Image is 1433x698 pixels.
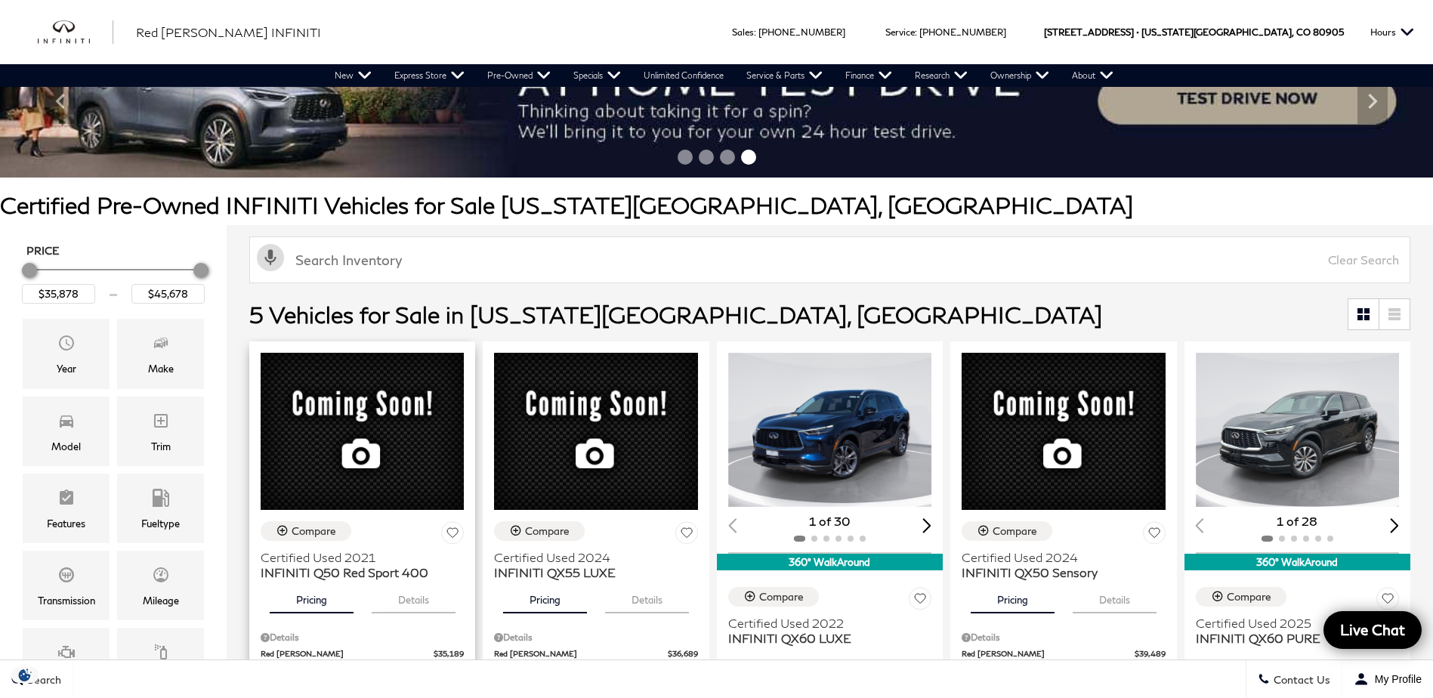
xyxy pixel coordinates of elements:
span: Sales [732,26,754,38]
span: Certified Used 2025 [1196,616,1388,631]
span: Red [PERSON_NAME] [494,648,667,659]
span: $35,189 [434,648,464,659]
div: Pricing Details - INFINITI Q50 Red Sport 400 [261,631,464,644]
div: Fueltype [141,515,180,532]
div: Previous [45,79,76,124]
img: 2022 INFINITI QX60 LUXE 1 [728,353,934,507]
a: Certified Used 2024INFINITI QX55 LUXE [494,550,697,580]
img: INFINITI [38,20,113,45]
section: Click to Open Cookie Consent Modal [8,667,42,683]
a: Specials [562,64,632,87]
div: 360° WalkAround [717,554,943,570]
div: Transmission [38,592,95,609]
span: Model [57,408,76,438]
div: Pricing Details - INFINITI QX55 LUXE [494,631,697,644]
button: Save Vehicle [441,521,464,549]
a: Certified Used 2025INFINITI QX60 PURE [1196,616,1399,646]
button: Save Vehicle [909,587,931,615]
a: Red [PERSON_NAME] $36,689 [494,648,697,659]
a: Certified Used 2021INFINITI Q50 Red Sport 400 [261,550,464,580]
div: Year [57,360,76,377]
span: 5 Vehicles for Sale in [US_STATE][GEOGRAPHIC_DATA], [GEOGRAPHIC_DATA] [249,301,1102,328]
div: EngineEngine [23,628,110,697]
div: Trim [151,438,171,455]
span: $36,689 [668,648,698,659]
span: Make [152,330,170,360]
a: Ownership [979,64,1061,87]
span: Trim [152,408,170,438]
button: pricing tab [971,580,1055,613]
div: FueltypeFueltype [117,474,204,543]
span: Certified Used 2024 [494,550,686,565]
a: infiniti [38,20,113,45]
input: Search Inventory [249,236,1410,283]
span: INFINITI QX60 LUXE [728,631,920,646]
div: Price [22,258,205,304]
button: Compare Vehicle [728,587,819,607]
span: INFINITI QX50 Sensory [962,565,1154,580]
span: : [915,26,917,38]
div: MakeMake [117,319,204,388]
div: 1 of 28 [1196,513,1399,530]
img: 2024 INFINITI QX50 Sensory [962,353,1165,510]
div: Compare [525,524,570,538]
button: pricing tab [1204,646,1288,679]
button: details tab [1306,646,1390,679]
span: Go to slide 4 [741,150,756,165]
div: 1 / 2 [1196,353,1401,507]
span: Contact Us [1270,673,1330,686]
a: Research [903,64,979,87]
div: Compare [759,590,804,604]
div: ModelModel [23,397,110,466]
div: Compare [292,524,336,538]
button: Save Vehicle [1143,521,1166,549]
button: Open user profile menu [1342,660,1433,698]
a: Certified Used 2024INFINITI QX50 Sensory [962,550,1165,580]
span: $39,489 [1135,648,1166,659]
a: Service & Parts [735,64,834,87]
a: [STREET_ADDRESS] • [US_STATE][GEOGRAPHIC_DATA], CO 80905 [1044,26,1344,38]
img: 2025 INFINITI QX60 PURE 1 [1196,353,1401,507]
img: Opt-Out Icon [8,667,42,683]
div: YearYear [23,319,110,388]
div: Next slide [923,518,932,533]
button: Save Vehicle [1376,587,1399,615]
div: Mileage [143,592,179,609]
span: My Profile [1369,673,1422,685]
span: : [754,26,756,38]
span: Service [885,26,915,38]
button: pricing tab [737,646,821,679]
img: 2021 INFINITI Q50 Red Sport 400 [261,353,464,510]
span: Features [57,485,76,515]
span: INFINITI Q50 Red Sport 400 [261,565,452,580]
button: details tab [838,646,922,679]
a: New [323,64,383,87]
svg: Click to toggle on voice search [257,244,284,271]
div: TrimTrim [117,397,204,466]
button: pricing tab [270,580,354,613]
span: Year [57,330,76,360]
span: Go to slide 3 [720,150,735,165]
div: Compare [993,524,1037,538]
div: Pricing Details - INFINITI QX50 Sensory [962,631,1165,644]
span: INFINITI QX60 PURE [1196,631,1388,646]
span: Fueltype [152,485,170,515]
a: Red [PERSON_NAME] $39,489 [962,648,1165,659]
button: details tab [1073,580,1157,613]
button: Compare Vehicle [494,521,585,541]
a: Certified Used 2022INFINITI QX60 LUXE [728,616,931,646]
span: Red [PERSON_NAME] [962,648,1134,659]
a: Unlimited Confidence [632,64,735,87]
div: 1 / 2 [728,353,934,507]
div: Make [148,360,174,377]
span: Red [PERSON_NAME] INFINITI [136,25,321,39]
span: Transmission [57,562,76,592]
a: [PHONE_NUMBER] [758,26,845,38]
a: Express Store [383,64,476,87]
div: Model [51,438,81,455]
div: ColorColor [117,628,204,697]
button: Save Vehicle [675,521,698,549]
a: About [1061,64,1125,87]
div: Compare [1227,590,1271,604]
span: Color [152,639,170,669]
